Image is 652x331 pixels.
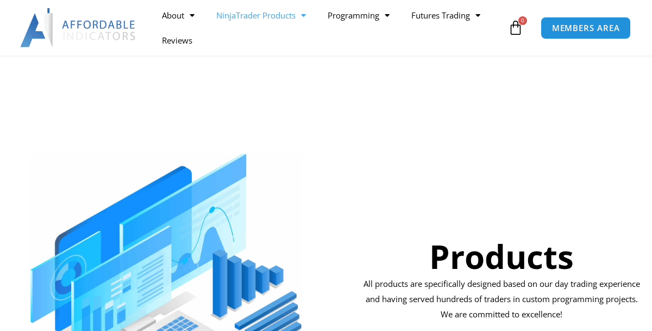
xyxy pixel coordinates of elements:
a: 0 [492,12,540,44]
a: About [151,3,205,28]
h1: Products [360,234,644,279]
span: MEMBERS AREA [552,24,620,32]
p: All products are specifically designed based on our day trading experience and having served hund... [360,277,644,322]
a: NinjaTrader Products [205,3,317,28]
span: 0 [518,16,527,25]
a: Futures Trading [400,3,491,28]
a: Programming [317,3,400,28]
nav: Menu [151,3,506,53]
a: MEMBERS AREA [541,17,631,39]
img: LogoAI | Affordable Indicators – NinjaTrader [20,8,137,47]
a: Reviews [151,28,203,53]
